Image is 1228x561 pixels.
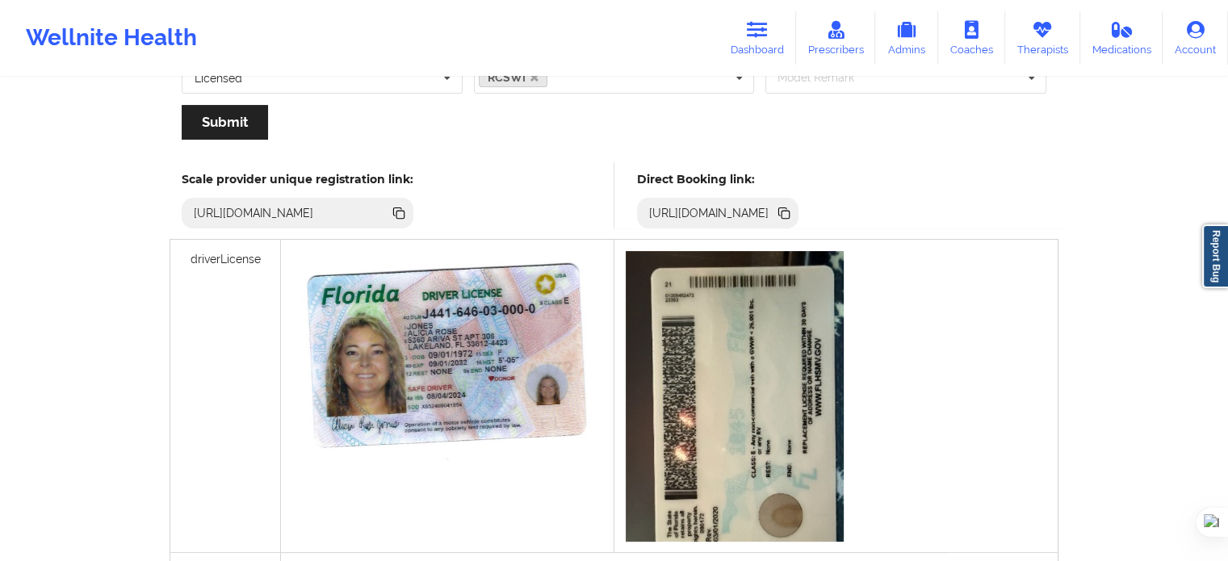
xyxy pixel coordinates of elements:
[292,251,602,463] img: d4e8c11e-1397-4da8-a558-0c39c24fb300_571f606d-d86b-4561-9b55-b1d1a76d69a1Screenshot_2025-03-27_17...
[170,240,281,553] div: driverLicense
[1005,11,1080,65] a: Therapists
[643,205,776,221] div: [URL][DOMAIN_NAME]
[1163,11,1228,65] a: Account
[796,11,876,65] a: Prescribers
[479,68,548,87] a: RCSWI
[626,251,844,542] img: beeb09dc-79a9-4d36-a27f-14b5a582114d_fa9f1c50-e3fe-48f4-af5b-590eb89b4bf3Jones,_A_-_Driver's_Lice...
[719,11,796,65] a: Dashboard
[182,105,268,140] button: Submit
[1202,224,1228,288] a: Report Bug
[773,69,878,87] div: Model Remark
[938,11,1005,65] a: Coaches
[1080,11,1163,65] a: Medications
[875,11,938,65] a: Admins
[187,205,321,221] div: [URL][DOMAIN_NAME]
[182,172,413,186] h5: Scale provider unique registration link:
[637,172,799,186] h5: Direct Booking link:
[195,73,242,84] div: Licensed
